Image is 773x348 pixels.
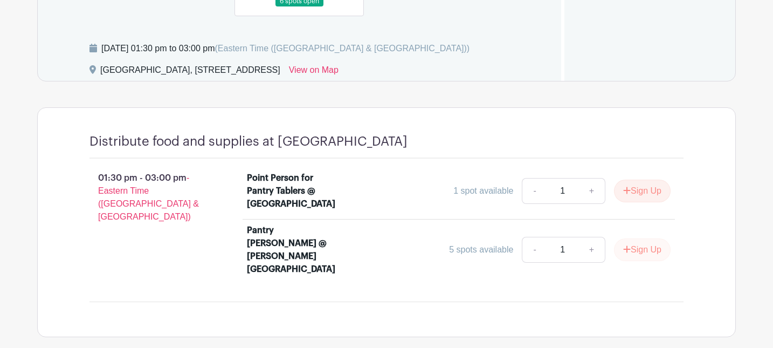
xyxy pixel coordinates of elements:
button: Sign Up [614,238,671,261]
div: [GEOGRAPHIC_DATA], [STREET_ADDRESS] [100,64,280,81]
button: Sign Up [614,180,671,202]
div: 5 spots available [449,243,513,256]
a: - [522,237,547,263]
p: 01:30 pm - 03:00 pm [72,167,230,228]
h4: Distribute food and supplies at [GEOGRAPHIC_DATA] [89,134,408,149]
a: - [522,178,547,204]
a: + [578,237,605,263]
span: (Eastern Time ([GEOGRAPHIC_DATA] & [GEOGRAPHIC_DATA])) [215,44,470,53]
div: Point Person for Pantry Tablers @ [GEOGRAPHIC_DATA] [247,172,340,210]
a: + [578,178,605,204]
div: 1 spot available [453,185,513,197]
div: Pantry [PERSON_NAME] @ [PERSON_NAME][GEOGRAPHIC_DATA] [247,224,340,276]
div: [DATE] 01:30 pm to 03:00 pm [101,42,470,55]
a: View on Map [289,64,339,81]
